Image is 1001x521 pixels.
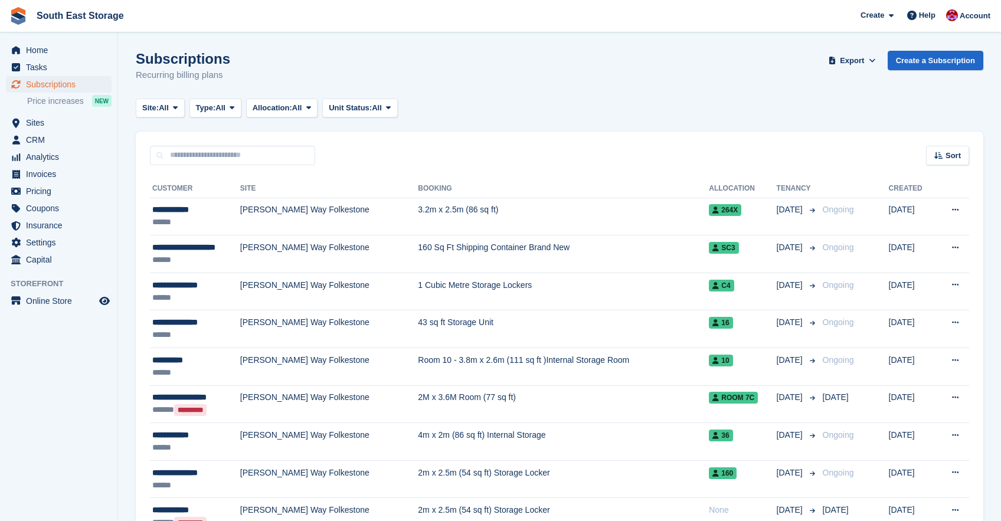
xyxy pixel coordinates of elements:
th: Site [240,179,418,198]
td: [PERSON_NAME] Way Folkestone [240,235,418,273]
a: menu [6,234,112,251]
span: [DATE] [823,392,849,402]
td: [PERSON_NAME] Way Folkestone [240,198,418,235]
span: Sort [946,150,961,162]
h1: Subscriptions [136,51,230,67]
a: menu [6,293,112,309]
span: [DATE] [777,241,805,254]
button: Export [826,51,878,70]
span: Capital [26,251,97,268]
span: [DATE] [777,316,805,329]
span: Type: [196,102,216,114]
button: Site: All [136,99,185,118]
span: Ongoing [823,205,854,214]
a: menu [6,132,112,148]
td: [DATE] [889,235,935,273]
th: Customer [150,179,240,198]
span: [DATE] [777,504,805,516]
td: 4m x 2m (86 sq ft) Internal Storage [418,423,709,461]
span: [DATE] [777,391,805,404]
span: Room 7c [709,392,758,404]
span: 16 [709,317,732,329]
span: 10 [709,355,732,366]
span: Ongoing [823,355,854,365]
span: Price increases [27,96,84,107]
span: [DATE] [823,505,849,515]
span: Online Store [26,293,97,309]
a: Preview store [97,294,112,308]
span: Account [960,10,990,22]
span: [DATE] [777,467,805,479]
td: 1 Cubic Metre Storage Lockers [418,273,709,310]
td: [PERSON_NAME] Way Folkestone [240,423,418,461]
a: menu [6,183,112,199]
span: C4 [709,280,734,291]
button: Type: All [189,99,241,118]
span: Create [861,9,884,21]
span: Tasks [26,59,97,76]
span: Insurance [26,217,97,234]
span: [DATE] [777,429,805,441]
td: [DATE] [889,198,935,235]
span: Site: [142,102,159,114]
td: [DATE] [889,460,935,498]
a: menu [6,114,112,131]
span: Unit Status: [329,102,372,114]
span: Ongoing [823,243,854,252]
button: Allocation: All [246,99,318,118]
span: Settings [26,234,97,251]
p: Recurring billing plans [136,68,230,82]
a: menu [6,59,112,76]
td: [DATE] [889,348,935,386]
td: 3.2m x 2.5m (86 sq ft) [418,198,709,235]
span: Subscriptions [26,76,97,93]
span: Export [840,55,864,67]
span: SC3 [709,242,738,254]
td: 43 sq ft Storage Unit [418,310,709,348]
th: Booking [418,179,709,198]
img: stora-icon-8386f47178a22dfd0bd8f6a31ec36ba5ce8667c1dd55bd0f319d3a0aa187defe.svg [9,7,27,25]
span: Ongoing [823,468,854,477]
span: Ongoing [823,280,854,290]
a: menu [6,149,112,165]
span: [DATE] [777,354,805,366]
td: 160 Sq Ft Shipping Container Brand New [418,235,709,273]
span: All [372,102,382,114]
span: Ongoing [823,430,854,440]
span: Storefront [11,278,117,290]
td: [DATE] [889,310,935,348]
th: Created [889,179,935,198]
span: Home [26,42,97,58]
span: All [215,102,225,114]
span: Invoices [26,166,97,182]
a: Price increases NEW [27,94,112,107]
th: Tenancy [777,179,818,198]
span: Coupons [26,200,97,217]
span: Ongoing [823,317,854,327]
button: Unit Status: All [322,99,397,118]
span: All [159,102,169,114]
td: 2m x 2.5m (54 sq ft) Storage Locker [418,460,709,498]
span: [DATE] [777,279,805,291]
td: [DATE] [889,423,935,461]
a: South East Storage [32,6,129,25]
th: Allocation [709,179,776,198]
span: All [292,102,302,114]
td: 2M x 3.6M Room (77 sq ft) [418,385,709,423]
a: menu [6,200,112,217]
img: Roger Norris [946,9,958,21]
a: menu [6,217,112,234]
a: menu [6,166,112,182]
span: 160 [709,467,737,479]
span: Analytics [26,149,97,165]
a: Create a Subscription [888,51,983,70]
a: menu [6,76,112,93]
div: None [709,504,776,516]
td: [PERSON_NAME] Way Folkestone [240,460,418,498]
td: [DATE] [889,273,935,310]
span: Pricing [26,183,97,199]
span: Sites [26,114,97,131]
span: Allocation: [253,102,292,114]
td: [PERSON_NAME] Way Folkestone [240,273,418,310]
td: [PERSON_NAME] Way Folkestone [240,348,418,386]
